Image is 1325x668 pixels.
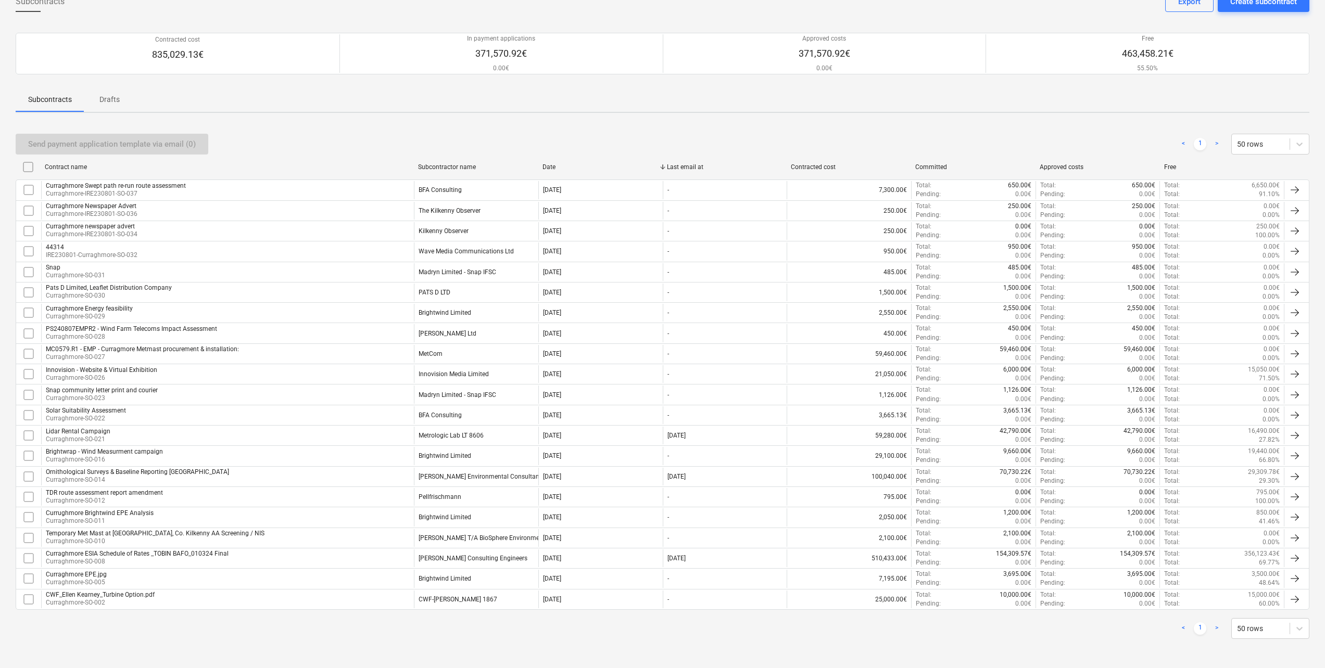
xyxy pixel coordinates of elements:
p: Pending : [916,211,941,220]
p: 0.00€ [1139,313,1155,322]
p: 250.00€ [1132,202,1155,211]
div: - [667,207,669,214]
p: 2,550.00€ [1127,304,1155,313]
div: Subcontractor name [418,163,534,171]
div: 950.00€ [787,242,911,260]
div: Free [1164,163,1280,171]
p: 371,570.92€ [799,47,850,60]
p: Total : [916,386,931,394]
div: - [667,370,669,378]
div: [DATE] [543,309,561,316]
p: 0.00€ [1139,456,1155,465]
div: PATS D LTD [419,289,450,296]
p: Total : [1164,447,1180,456]
p: 0.00€ [1015,354,1031,363]
p: 0.00% [1263,313,1280,322]
div: BFA Consulting [419,186,462,194]
div: Contracted cost [791,163,907,171]
p: Total : [916,447,931,456]
p: 950.00€ [1008,242,1031,251]
div: Brightwind Limited [419,309,471,316]
div: [DATE] [543,350,561,357]
p: Total : [1164,242,1180,251]
p: 0.00% [1263,395,1280,404]
p: Pending : [916,272,941,281]
p: 70,730.22€ [1000,468,1031,477]
p: 1,500.00€ [1127,284,1155,292]
p: 6,000.00€ [1003,365,1031,374]
p: 0.00€ [1015,395,1031,404]
div: [DATE] [543,186,561,194]
p: Curraghmore-IRE230801-SO-037 [46,189,186,198]
div: Curraghmore Energy feasibility [46,305,133,312]
p: Pending : [1040,395,1065,404]
p: Total : [916,263,931,272]
p: Total : [1164,324,1180,333]
p: 0.00€ [1015,374,1031,383]
p: Total : [1164,435,1180,444]
div: Lidar Rental Campaign [46,428,110,435]
div: Committed [915,163,1031,171]
div: Solar Suitability Assessment [46,407,126,414]
div: [DATE] [543,452,561,459]
p: Curraghmore-SO-028 [46,332,217,341]
div: - [667,330,669,337]
div: 100,040.00€ [787,468,911,485]
p: 0.00% [1263,251,1280,260]
p: Pending : [1040,211,1065,220]
div: 25,000.00€ [787,590,911,608]
p: Pending : [916,313,941,322]
p: Total : [1164,427,1180,435]
p: 0.00€ [799,64,850,73]
p: Total : [1164,415,1180,424]
p: 0.00€ [1015,456,1031,465]
div: Ai Bridges Ltd [419,330,476,337]
p: 650.00€ [1008,181,1031,190]
p: Pending : [916,374,941,383]
p: Pending : [916,456,941,465]
div: Brightwind Limited [419,452,471,459]
p: 835,029.13€ [152,48,204,61]
p: Total : [1040,386,1056,394]
p: 0.00€ [1264,284,1280,292]
p: Pending : [1040,354,1065,363]
p: Total : [916,406,931,415]
p: 0.00€ [1015,222,1031,231]
p: 0.00€ [1139,231,1155,240]
p: Total : [1164,251,1180,260]
div: Curraghmore Newspaper Advert [46,202,137,210]
p: Pending : [1040,251,1065,260]
p: 6,650.00€ [1252,181,1280,190]
p: 1,500.00€ [1003,284,1031,292]
div: 21,050.00€ [787,365,911,383]
div: 2,100.00€ [787,529,911,547]
p: 42,790.00€ [1124,427,1155,435]
iframe: Chat Widget [1273,618,1325,668]
p: Total : [916,468,931,477]
p: Pending : [916,395,941,404]
div: Last email at [667,163,783,171]
p: 250.00€ [1008,202,1031,211]
p: Pending : [1040,374,1065,383]
div: 2,550.00€ [787,304,911,322]
p: Total : [916,284,931,292]
p: 9,660.00€ [1127,447,1155,456]
p: 950.00€ [1132,242,1155,251]
div: [DATE] [543,268,561,276]
div: 44314 [46,243,137,251]
p: Total : [1164,456,1180,465]
div: MetCom [419,350,443,357]
div: BFA Consulting [419,412,462,419]
div: Brightwrap - Wind Measurment campaign [46,448,163,455]
div: Curraghmore newspaper advert [46,223,137,230]
div: Pats D Limited, Leaflet Distribution Company [46,284,172,291]
div: Approved costs [1040,163,1156,171]
p: 55.50% [1122,64,1173,73]
div: MC0579.R1 - EMP - Curragmore Metmast procurement & installation: [46,345,239,353]
p: 0.00€ [1015,251,1031,260]
div: 7,300.00€ [787,181,911,199]
p: Total : [1164,313,1180,322]
div: Innovision - Website & Virtual Exhibition [46,366,157,374]
p: 0.00€ [1139,251,1155,260]
div: [DATE] [667,473,686,480]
